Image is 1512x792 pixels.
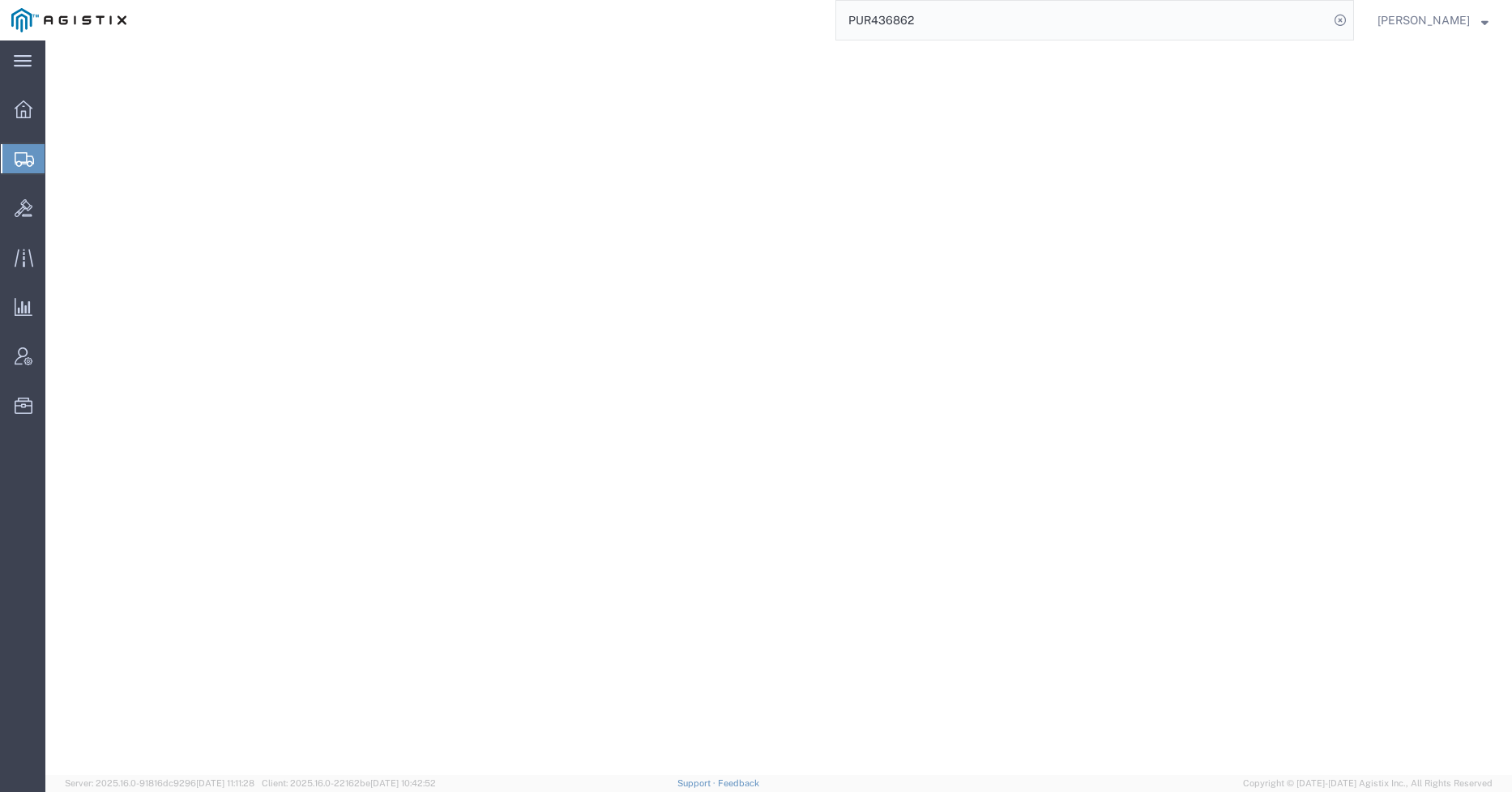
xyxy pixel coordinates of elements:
span: Client: 2025.16.0-22162be [262,778,436,788]
a: Support [677,778,718,788]
input: Search for shipment number, reference number [836,1,1329,40]
span: Andrew Wacyra [1377,11,1470,29]
button: [PERSON_NAME] [1377,11,1489,30]
a: Feedback [718,778,759,788]
img: logo [11,8,126,32]
iframe: FS Legacy Container [45,40,1512,775]
span: Copyright © [DATE]-[DATE] Agistix Inc., All Rights Reserved [1243,777,1493,790]
span: [DATE] 11:11:28 [196,778,254,788]
span: Server: 2025.16.0-91816dc9296 [65,778,254,788]
span: [DATE] 10:42:52 [370,778,436,788]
